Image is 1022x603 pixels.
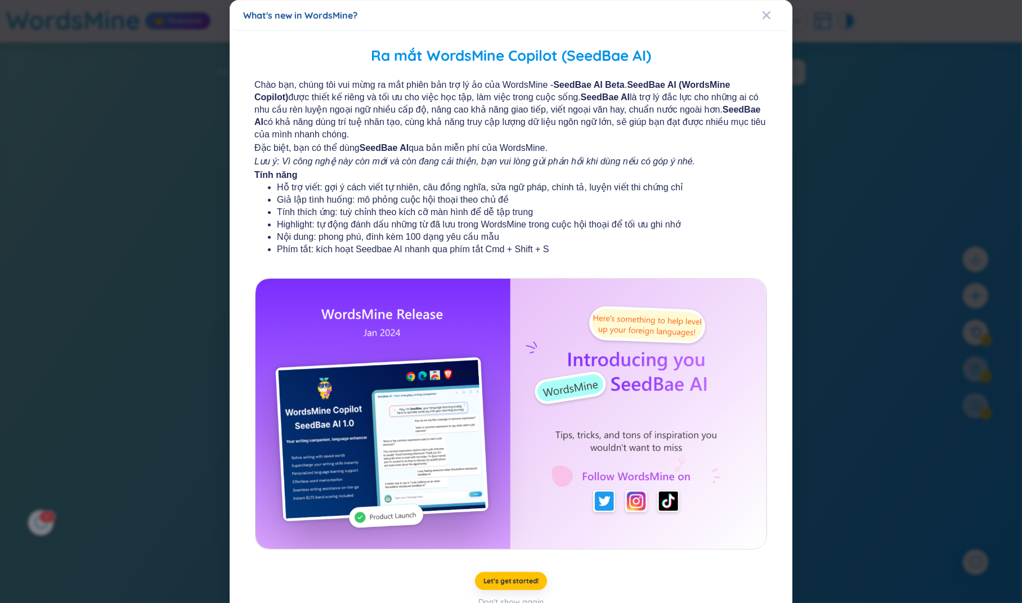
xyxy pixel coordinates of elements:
button: Let's get started! [475,572,548,590]
b: SeedBae AI Beta [553,80,625,90]
span: Chào bạn, chúng tôi vui mừng ra mắt phiên bản trợ lý ảo của WordsMine - . được thiết kế riêng và ... [254,79,768,141]
b: SeedBae AI (WordsMine Copilot) [254,80,730,102]
li: Highlight: tự động đánh dấu những từ đã lưu trong WordsMine trong cuộc hội thoại để tối ưu ghi nhớ [277,218,745,231]
div: v 4.0.24 [32,18,55,27]
li: Hỗ trợ viết: gợi ý cách viết tự nhiên, câu đồng nghĩa, sửa ngữ pháp, chính tả, luyện viết thi chứ... [277,181,745,194]
h2: Ra mắt WordsMine Copilot (SeedBae AI) [243,44,779,68]
img: website_grey.svg [18,29,27,38]
li: Nội dung: phong phú, đính kèm 100 dạng yêu cầu mẫu [277,231,745,243]
img: tab_domain_overview_orange.svg [30,65,39,74]
li: Phím tắt: kích hoạt Seedbae AI nhanh qua phím tắt Cmd + Shift + S [277,243,745,256]
div: Domain Overview [43,66,101,74]
b: Tính năng [254,170,297,180]
li: Giả lập tình huống: mô phỏng cuộc hội thoại theo chủ đề [277,194,745,206]
div: Domain: [DOMAIN_NAME] [29,29,124,38]
img: logo_orange.svg [18,18,27,27]
b: SeedBae AI [254,105,761,127]
div: What's new in WordsMine? [243,9,779,21]
span: Đặc biệt, bạn có thể dùng qua bản miễn phí của WordsMine. [254,142,768,154]
span: Let's get started! [483,577,539,586]
div: Keywords by Traffic [124,66,190,74]
b: SeedBae AI [360,143,409,153]
b: SeedBae AI [581,92,630,102]
i: Lưu ý: Vì công nghệ này còn mới và còn đang cải thiện, bạn vui lòng gửi phản hồi khi dùng nếu có ... [254,157,695,166]
li: Tính thích ứng: tuỳ chỉnh theo kích cỡ màn hình để dễ tập trung [277,206,745,218]
img: tab_keywords_by_traffic_grey.svg [112,65,121,74]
